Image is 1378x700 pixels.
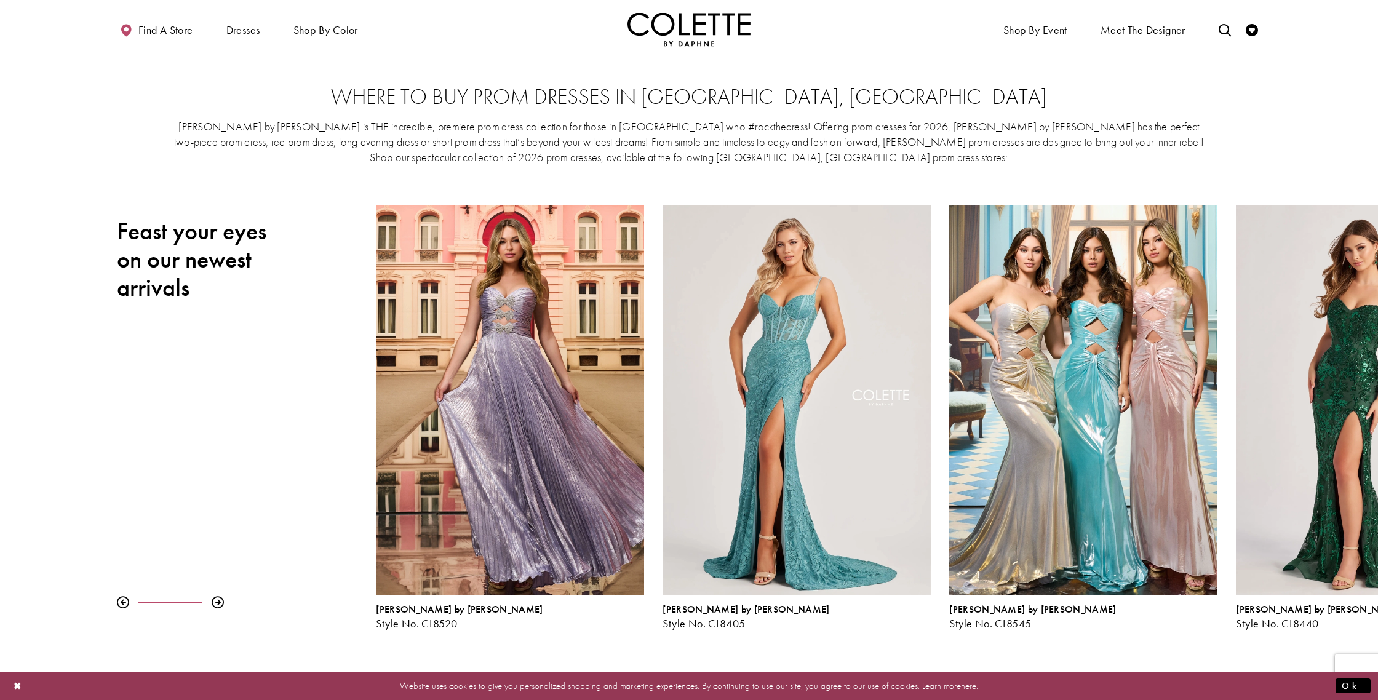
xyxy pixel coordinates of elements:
[376,205,644,595] a: Visit Colette by Daphne Style No. CL8520 Page
[627,12,751,46] img: Colette by Daphne
[949,616,1031,630] span: Style No. CL8545
[89,677,1289,694] p: Website uses cookies to give you personalized shopping and marketing experiences. By continuing t...
[171,119,1207,165] p: [PERSON_NAME] by [PERSON_NAME] is THE incredible, premiere prom dress collection for those in [GE...
[293,24,358,36] span: Shop by color
[940,196,1227,639] div: Colette by Daphne Style No. CL8545
[1000,12,1070,46] span: Shop By Event
[663,603,829,616] span: [PERSON_NAME] by [PERSON_NAME]
[117,12,196,46] a: Find a store
[367,196,653,639] div: Colette by Daphne Style No. CL8520
[117,217,277,302] h2: Feast your eyes on our newest arrivals
[1097,12,1189,46] a: Meet the designer
[138,24,193,36] span: Find a store
[949,603,1116,616] span: [PERSON_NAME] by [PERSON_NAME]
[376,603,543,616] span: [PERSON_NAME] by [PERSON_NAME]
[663,205,931,595] a: Visit Colette by Daphne Style No. CL8405 Page
[627,12,751,46] a: Visit Home Page
[223,12,263,46] span: Dresses
[653,196,940,639] div: Colette by Daphne Style No. CL8405
[663,616,745,630] span: Style No. CL8405
[1216,12,1234,46] a: Toggle search
[7,675,28,696] button: Close Dialog
[376,604,644,630] div: Colette by Daphne Style No. CL8520
[1243,12,1261,46] a: Check Wishlist
[376,616,457,630] span: Style No. CL8520
[1236,616,1318,630] span: Style No. CL8440
[1101,24,1185,36] span: Meet the designer
[663,604,931,630] div: Colette by Daphne Style No. CL8405
[961,679,976,691] a: here
[1003,24,1067,36] span: Shop By Event
[1336,678,1371,693] button: Submit Dialog
[290,12,361,46] span: Shop by color
[949,205,1217,595] a: Visit Colette by Daphne Style No. CL8545 Page
[141,85,1237,109] h2: Where to buy prom dresses in [GEOGRAPHIC_DATA], [GEOGRAPHIC_DATA]
[949,604,1217,630] div: Colette by Daphne Style No. CL8545
[226,24,260,36] span: Dresses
